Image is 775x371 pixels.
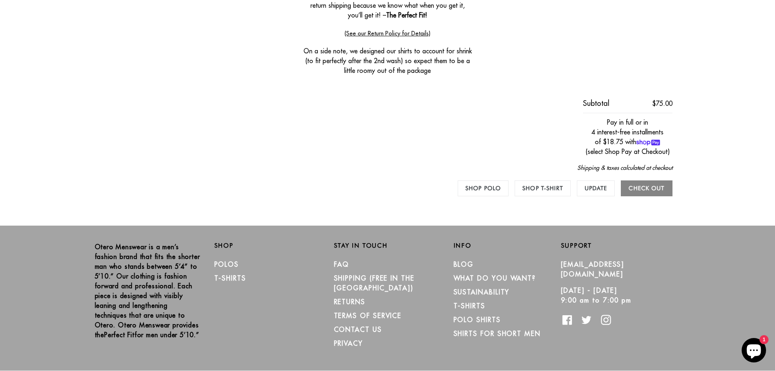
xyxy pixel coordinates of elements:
[454,316,501,324] a: Polo Shirts
[334,260,349,268] a: FAQ
[652,99,672,108] span: $75.00
[334,274,415,292] a: SHIPPING (Free in the [GEOGRAPHIC_DATA])
[334,298,365,306] a: RETURNS
[454,274,536,282] a: What Do You Want?
[454,329,541,338] a: Shirts for Short Men
[334,242,441,249] h2: Stay in Touch
[104,331,135,339] strong: Perfect Fit
[454,260,474,268] a: Blog
[454,302,485,310] a: T-Shirts
[583,99,609,108] span: Subtotal
[621,180,672,196] input: Check out
[103,156,672,180] div: Shipping & taxes calculated at checkout
[345,29,430,37] a: (See our Return Policy for Details)
[583,113,672,156] div: Pay in full or in 4 interest-free installments of $18.75 with (select Shop Pay at Checkout)
[386,11,427,19] strong: The Perfect Fit!
[561,285,668,305] p: [DATE] - [DATE] 9:00 am to 7:00 pm
[739,338,768,364] inbox-online-store-chat: Shopify online store chat
[458,180,509,196] a: Shop Polo
[561,242,681,249] h2: Support
[95,242,202,340] p: Otero Menswear is a men’s fashion brand that fits the shorter man who stands between 5’4” to 5’10...
[515,180,570,196] a: Shop T-Shirt
[454,288,510,296] a: Sustainability
[561,260,624,278] a: [EMAIL_ADDRESS][DOMAIN_NAME]
[214,260,239,268] a: Polos
[214,274,246,282] a: T-Shirts
[577,180,615,196] input: Update
[334,325,382,334] a: CONTACT US
[302,46,473,75] p: On a side note, we designed our shirts to account for shrink (to fit perfectly after the 2nd wash...
[334,312,402,320] a: TERMS OF SERVICE
[214,242,322,249] h2: Shop
[334,339,363,347] a: PRIVACY
[454,242,561,249] h2: Info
